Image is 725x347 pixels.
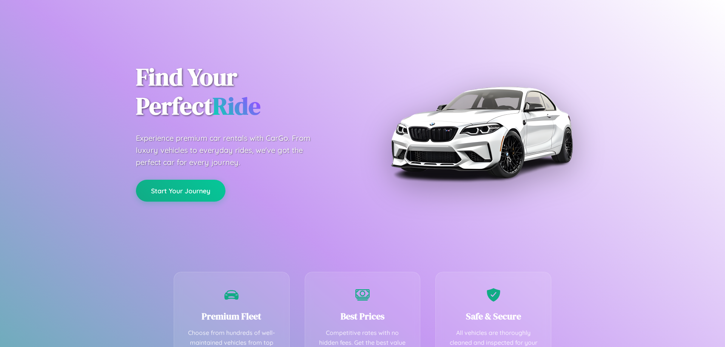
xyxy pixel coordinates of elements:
[136,132,325,168] p: Experience premium car rentals with CarGo. From luxury vehicles to everyday rides, we've got the ...
[387,38,576,227] img: Premium BMW car rental vehicle
[316,310,409,322] h3: Best Prices
[185,310,278,322] h3: Premium Fleet
[136,63,351,121] h1: Find Your Perfect
[213,89,261,122] span: Ride
[447,310,540,322] h3: Safe & Secure
[136,180,225,202] button: Start Your Journey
